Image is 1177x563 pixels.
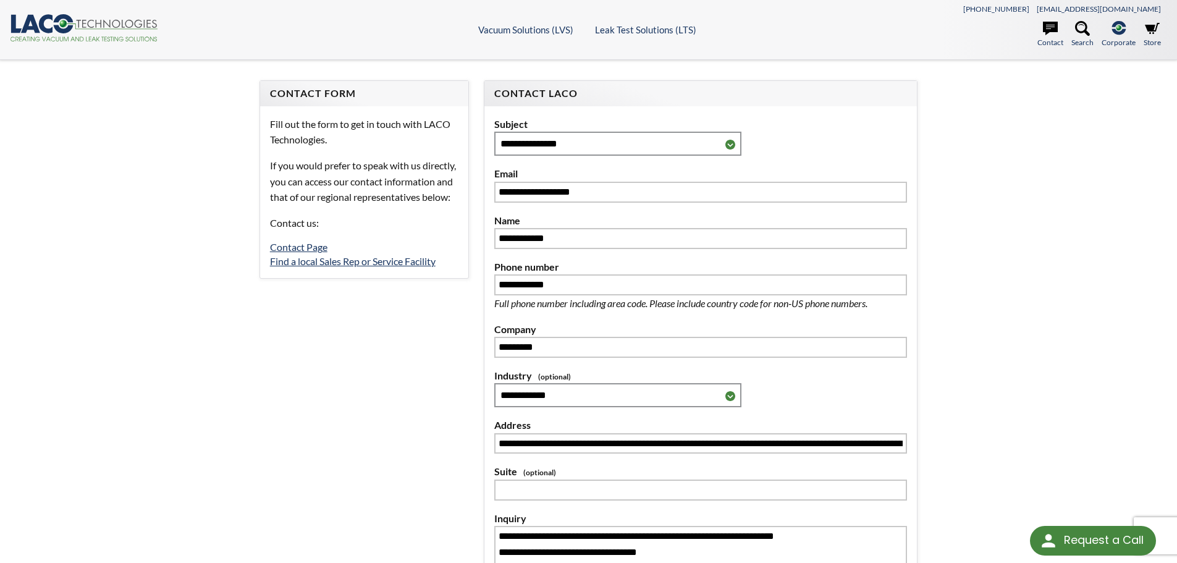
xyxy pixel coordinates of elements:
p: Full phone number including area code. Please include country code for non-US phone numbers. [494,295,907,311]
label: Email [494,166,907,182]
span: Corporate [1102,36,1136,48]
h4: Contact Form [270,87,458,100]
a: Find a local Sales Rep or Service Facility [270,255,436,267]
a: [EMAIL_ADDRESS][DOMAIN_NAME] [1037,4,1161,14]
label: Inquiry [494,510,907,527]
label: Phone number [494,259,907,275]
a: Vacuum Solutions (LVS) [478,24,573,35]
a: Leak Test Solutions (LTS) [595,24,696,35]
p: If you would prefer to speak with us directly, you can access our contact information and that of... [270,158,458,205]
a: Contact Page [270,241,327,253]
label: Industry [494,368,907,384]
label: Address [494,417,907,433]
div: Request a Call [1064,526,1144,554]
label: Name [494,213,907,229]
h4: Contact LACO [494,87,907,100]
label: Suite [494,464,907,480]
a: Store [1144,21,1161,48]
a: Search [1071,21,1094,48]
a: [PHONE_NUMBER] [963,4,1029,14]
img: round button [1039,531,1058,551]
p: Contact us: [270,215,458,231]
label: Company [494,321,907,337]
label: Subject [494,116,907,132]
div: Request a Call [1030,526,1156,556]
p: Fill out the form to get in touch with LACO Technologies. [270,116,458,148]
a: Contact [1037,21,1063,48]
